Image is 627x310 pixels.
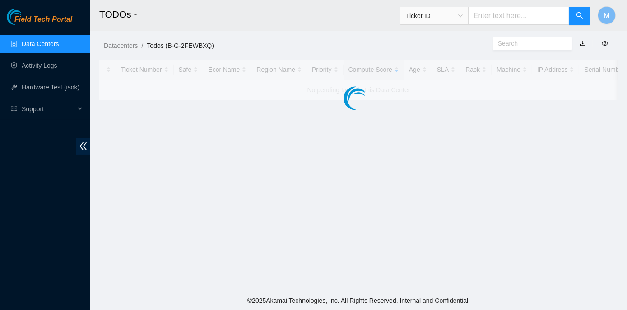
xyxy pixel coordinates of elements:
[11,106,17,112] span: read
[22,40,59,47] a: Data Centers
[14,15,72,24] span: Field Tech Portal
[7,16,72,28] a: Akamai TechnologiesField Tech Portal
[569,7,590,25] button: search
[598,6,616,24] button: M
[76,138,90,155] span: double-left
[104,42,138,49] a: Datacenters
[147,42,214,49] a: Todos (B-G-2FEWBXQ)
[573,36,593,51] button: download
[602,40,608,47] span: eye
[7,9,46,25] img: Akamai Technologies
[22,100,75,118] span: Support
[576,12,583,20] span: search
[22,84,79,91] a: Hardware Test (isok)
[22,62,57,69] a: Activity Logs
[604,10,609,21] span: M
[468,7,569,25] input: Enter text here...
[141,42,143,49] span: /
[406,9,463,23] span: Ticket ID
[90,291,627,310] footer: © 2025 Akamai Technologies, Inc. All Rights Reserved. Internal and Confidential.
[498,38,560,48] input: Search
